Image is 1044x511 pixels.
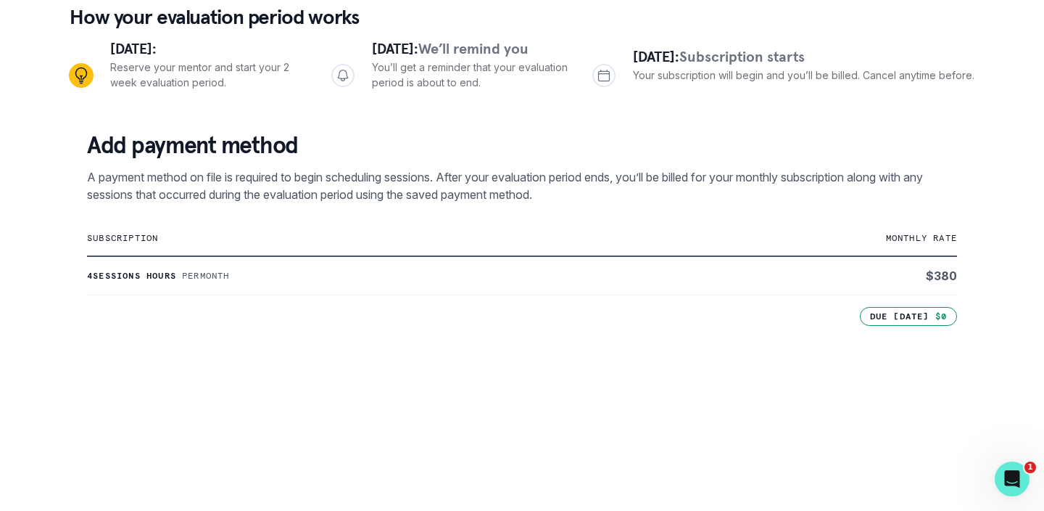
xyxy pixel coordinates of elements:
[995,462,1029,496] iframe: Intercom live chat
[870,311,929,322] p: Due [DATE]
[667,232,957,244] p: monthly rate
[182,270,230,282] p: Per month
[110,39,157,58] span: [DATE]:
[372,39,418,58] span: [DATE]:
[633,47,679,66] span: [DATE]:
[110,60,308,90] p: Reserve your mentor and start your 2 week evaluation period.
[667,256,957,295] td: $ 380
[1024,462,1036,473] span: 1
[87,270,176,282] p: 4 sessions hours
[633,68,974,83] p: Your subscription will begin and you’ll be billed. Cancel anytime before.
[935,311,947,322] p: $0
[87,131,957,160] p: Add payment method
[70,38,974,113] div: Progress
[679,47,805,66] span: Subscription starts
[87,232,667,244] p: subscription
[87,168,957,203] p: A payment method on file is required to begin scheduling sessions. After your evaluation period e...
[418,39,529,58] span: We’ll remind you
[70,3,974,32] p: How your evaluation period works
[372,60,570,90] p: You’ll get a reminder that your evaluation period is about to end.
